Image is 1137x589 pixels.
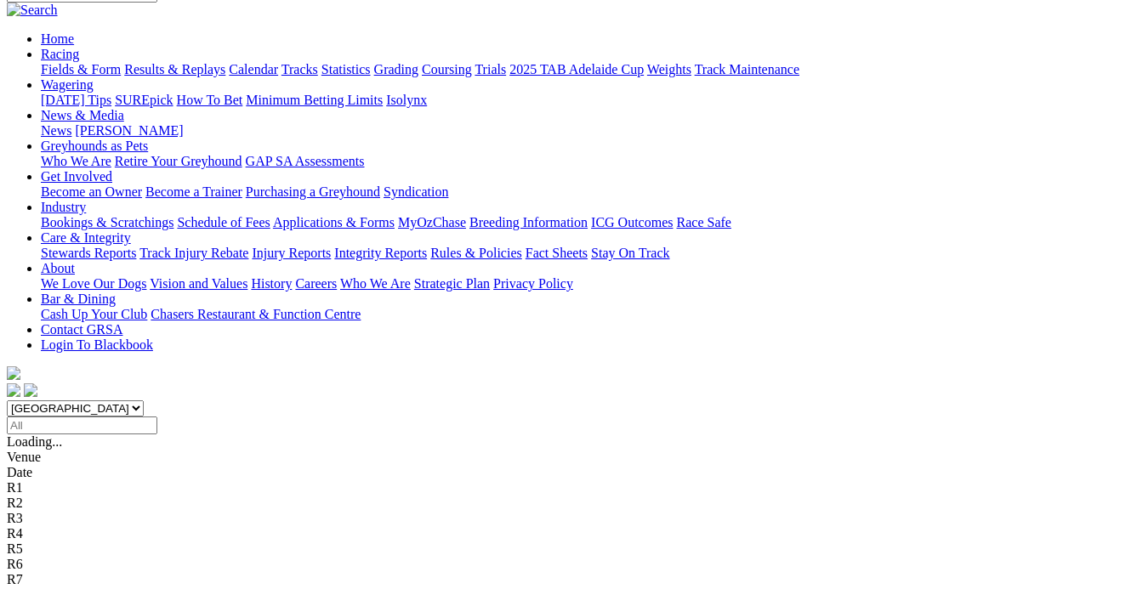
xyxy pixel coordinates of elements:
[7,557,1130,572] div: R6
[41,31,74,46] a: Home
[591,215,673,229] a: ICG Outcomes
[229,62,278,76] a: Calendar
[7,366,20,380] img: logo-grsa-white.png
[430,246,522,260] a: Rules & Policies
[414,276,490,291] a: Strategic Plan
[251,276,292,291] a: History
[7,480,1130,496] div: R1
[41,93,111,107] a: [DATE] Tips
[246,184,380,199] a: Purchasing a Greyhound
[41,292,116,306] a: Bar & Dining
[139,246,248,260] a: Track Injury Rebate
[475,62,506,76] a: Trials
[177,93,243,107] a: How To Bet
[41,200,86,214] a: Industry
[469,215,588,229] a: Breeding Information
[41,154,111,168] a: Who We Are
[177,215,270,229] a: Schedule of Fees
[676,215,731,229] a: Race Safe
[41,139,148,153] a: Greyhounds as Pets
[384,184,448,199] a: Syndication
[41,93,1130,108] div: Wagering
[115,154,242,168] a: Retire Your Greyhound
[526,246,588,260] a: Fact Sheets
[41,246,136,260] a: Stewards Reports
[647,62,691,76] a: Weights
[41,108,124,122] a: News & Media
[7,496,1130,511] div: R2
[41,184,1130,200] div: Get Involved
[41,169,112,184] a: Get Involved
[41,215,173,229] a: Bookings & Scratchings
[145,184,242,199] a: Become a Trainer
[7,3,58,18] img: Search
[246,93,383,107] a: Minimum Betting Limits
[386,93,427,107] a: Isolynx
[41,307,1130,322] div: Bar & Dining
[41,123,71,138] a: News
[41,47,79,61] a: Racing
[41,307,147,321] a: Cash Up Your Club
[41,184,142,199] a: Become an Owner
[41,261,75,275] a: About
[41,230,131,245] a: Care & Integrity
[124,62,225,76] a: Results & Replays
[41,322,122,337] a: Contact GRSA
[41,337,153,352] a: Login To Blackbook
[246,154,365,168] a: GAP SA Assessments
[281,62,318,76] a: Tracks
[41,77,94,92] a: Wagering
[7,526,1130,541] div: R4
[7,383,20,397] img: facebook.svg
[7,450,1130,465] div: Venue
[7,434,62,449] span: Loading...
[493,276,573,291] a: Privacy Policy
[7,541,1130,557] div: R5
[41,276,1130,292] div: About
[252,246,331,260] a: Injury Reports
[7,572,1130,587] div: R7
[695,62,799,76] a: Track Maintenance
[398,215,466,229] a: MyOzChase
[41,154,1130,169] div: Greyhounds as Pets
[273,215,395,229] a: Applications & Forms
[509,62,644,76] a: 2025 TAB Adelaide Cup
[41,123,1130,139] div: News & Media
[340,276,411,291] a: Who We Are
[150,276,247,291] a: Vision and Values
[7,416,157,434] input: Select date
[374,62,418,76] a: Grading
[295,276,337,291] a: Careers
[7,465,1130,480] div: Date
[41,276,146,291] a: We Love Our Dogs
[41,215,1130,230] div: Industry
[591,246,669,260] a: Stay On Track
[41,62,1130,77] div: Racing
[7,511,1130,526] div: R3
[115,93,173,107] a: SUREpick
[75,123,183,138] a: [PERSON_NAME]
[41,246,1130,261] div: Care & Integrity
[151,307,361,321] a: Chasers Restaurant & Function Centre
[321,62,371,76] a: Statistics
[24,383,37,397] img: twitter.svg
[334,246,427,260] a: Integrity Reports
[422,62,472,76] a: Coursing
[41,62,121,76] a: Fields & Form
